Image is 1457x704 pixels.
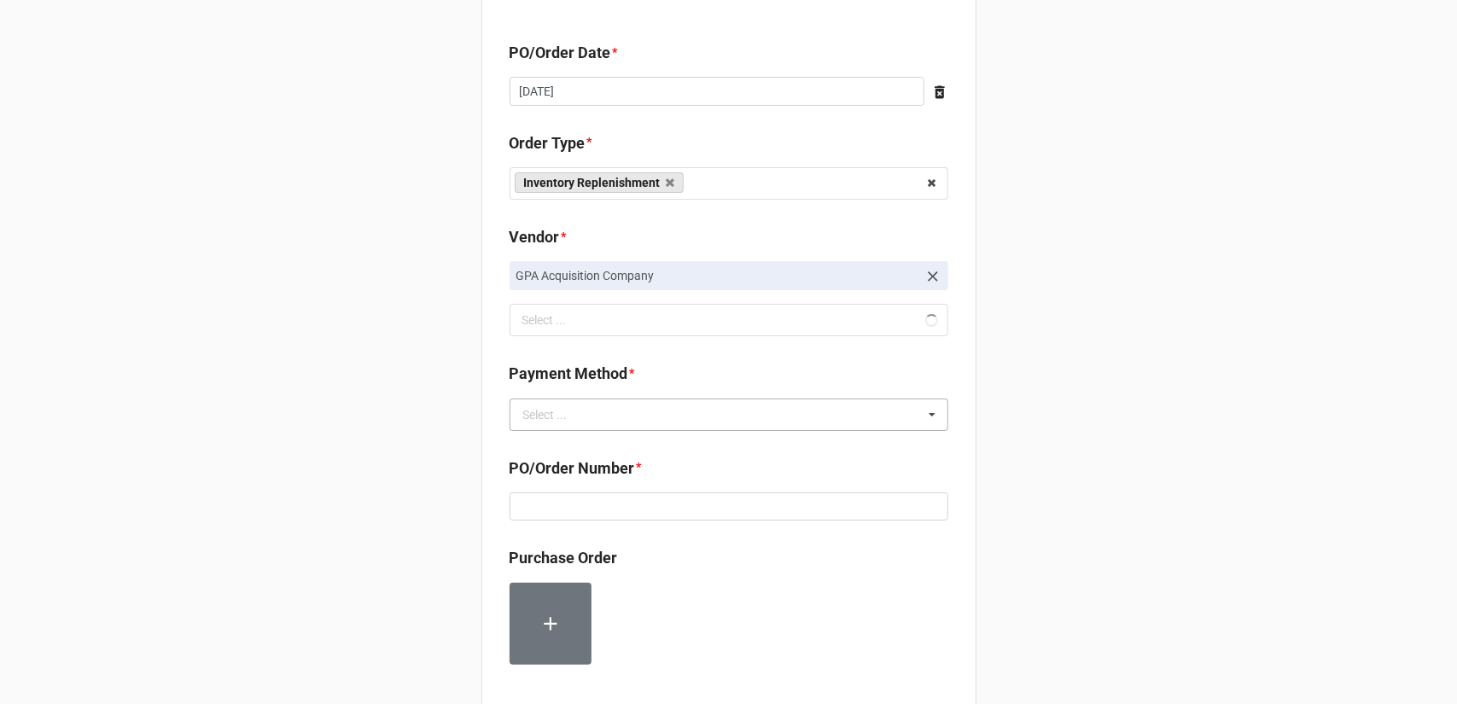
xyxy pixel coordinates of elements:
[516,267,918,284] p: GPA Acquisition Company
[510,362,628,386] label: Payment Method
[523,409,568,421] div: Select ...
[510,225,560,249] label: Vendor
[510,546,618,570] label: Purchase Order
[518,311,592,330] div: Select ...
[510,41,611,65] label: PO/Order Date
[510,131,586,155] label: Order Type
[510,77,924,106] input: Date
[510,457,635,480] label: PO/Order Number
[515,172,685,193] a: Inventory Replenishment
